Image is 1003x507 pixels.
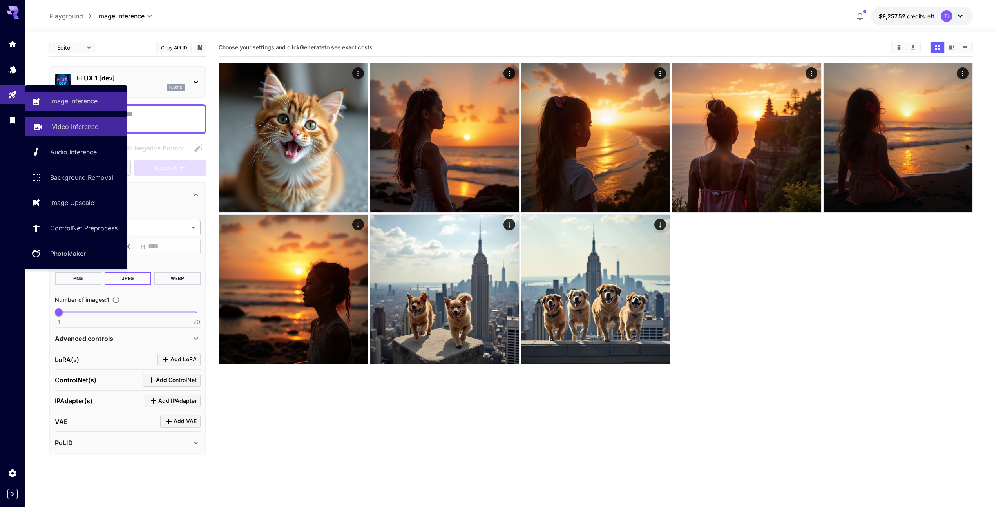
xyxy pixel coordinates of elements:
a: ControlNet Preprocess [25,219,127,238]
div: TI [941,10,952,22]
p: LoRA(s) [55,355,79,364]
button: Click to add ControlNet [143,374,201,387]
div: Actions [655,67,666,79]
img: 2Q== [219,215,368,364]
div: Actions [503,219,515,230]
div: Actions [503,67,515,79]
button: $9,257.52081 [871,7,973,25]
p: Audio Inference [50,147,97,157]
div: Settings [8,468,17,478]
p: ControlNet Preprocess [50,223,118,233]
p: VAE [55,417,68,426]
p: ControlNet(s) [55,375,96,385]
p: PuLID [55,438,73,447]
div: Library [8,115,17,125]
a: Image Inference [25,92,127,111]
button: Show media in grid view [931,42,944,53]
img: Z [521,215,670,364]
button: WEBP [154,272,201,285]
a: Video Inference [25,117,127,136]
img: Z [219,63,368,212]
div: Actions [352,219,364,230]
button: PNG [55,272,101,285]
p: PhotoMaker [50,249,86,258]
p: Playground [49,11,83,21]
a: Audio Inference [25,143,127,162]
p: Background Removal [50,173,113,182]
span: Add IPAdapter [158,396,197,406]
img: Z [824,63,972,212]
div: Home [8,39,17,49]
span: 1 [58,318,60,326]
span: Choose your settings and click to see exact costs. [219,44,374,51]
button: Click to add LoRA [157,353,201,366]
button: Click to add IPAdapter [145,395,201,407]
div: Clear AllDownload All [891,42,921,53]
div: Actions [806,67,817,79]
p: IPAdapter(s) [55,396,92,406]
div: Models [8,65,17,74]
span: Number of images : 1 [55,296,109,303]
span: H [141,242,145,251]
span: Add VAE [174,416,197,426]
p: flux1d [169,85,183,90]
span: Add LoRA [170,355,197,364]
p: Image Inference [50,96,98,106]
button: Copy AIR ID [156,42,192,53]
a: Background Removal [25,168,127,187]
button: JPEG [105,272,151,285]
button: Specify how many images to generate in a single request. Each image generation will be charged se... [109,296,123,304]
span: Negative prompts are not compatible with the selected model. [119,143,190,153]
span: Image Inference [97,11,145,21]
a: Image Upscale [25,193,127,212]
p: Image Upscale [50,198,94,207]
span: credits left [907,13,934,20]
img: 9k= [672,63,821,212]
div: Actions [655,219,666,230]
button: Clear All [892,42,906,53]
div: Show media in grid viewShow media in video viewShow media in list view [930,42,973,53]
div: Actions [352,67,364,79]
button: Show media in video view [945,42,958,53]
div: $9,257.52081 [879,12,934,20]
button: Add to library [196,43,203,52]
div: Actions [957,67,969,79]
img: 9k= [370,215,519,364]
button: Show media in list view [958,42,972,53]
span: Negative Prompt [134,143,184,153]
span: 20 [193,318,200,326]
img: 9k= [521,63,670,212]
p: Video Inference [52,122,98,131]
span: Add ControlNet [156,375,197,385]
a: PhotoMaker [25,244,127,263]
span: $9,257.52 [879,13,907,20]
b: Generate [300,44,324,51]
button: Click to add VAE [160,415,201,428]
img: 9k= [370,63,519,212]
p: Advanced controls [55,334,113,343]
div: Playground [8,90,17,100]
button: Download All [906,42,920,53]
button: Expand sidebar [7,489,18,499]
span: Editor [57,43,81,52]
nav: breadcrumb [49,11,97,21]
p: FLUX.1 [dev] [77,73,185,83]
